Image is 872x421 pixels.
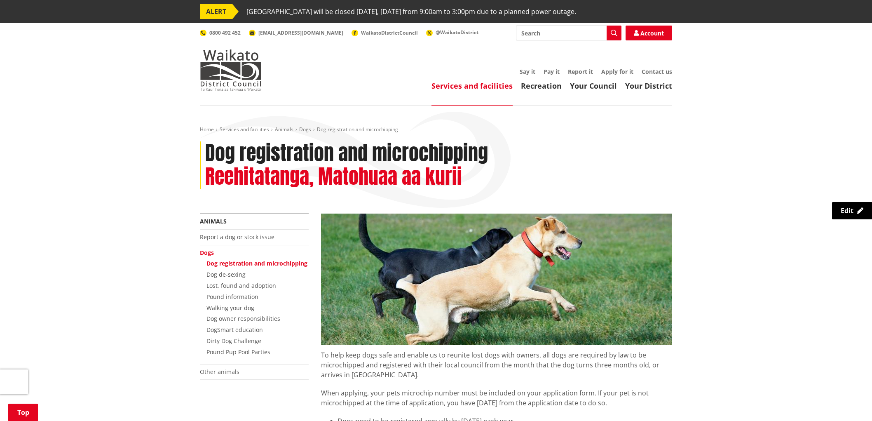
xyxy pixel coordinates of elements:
[361,29,418,36] span: WaikatoDistrictCouncil
[206,293,258,301] a: Pound information
[220,126,269,133] a: Services and facilities
[209,29,241,36] span: 0800 492 452
[200,217,227,225] a: Animals
[520,68,535,75] a: Say it
[521,81,562,91] a: Recreation
[436,29,478,36] span: @WaikatoDistrict
[275,126,293,133] a: Animals
[568,68,593,75] a: Report it
[258,29,343,36] span: [EMAIL_ADDRESS][DOMAIN_NAME]
[200,29,241,36] a: 0800 492 452
[200,49,262,91] img: Waikato District Council - Te Kaunihera aa Takiwaa o Waikato
[205,165,462,189] h2: Reehitatanga, Matohuaa aa kurii
[601,68,633,75] a: Apply for it
[544,68,560,75] a: Pay it
[206,259,307,267] a: Dog registration and microchipping
[205,141,488,165] h1: Dog registration and microchipping
[321,345,672,380] p: To help keep dogs safe and enable us to reunite lost dogs with owners, all dogs are required by l...
[206,326,263,334] a: DogSmart education
[431,81,513,91] a: Services and facilities
[516,26,621,40] input: Search input
[642,68,672,75] a: Contact us
[200,249,214,256] a: Dogs
[426,29,478,36] a: @WaikatoDistrict
[206,348,270,356] a: Pound Pup Pool Parties
[626,26,672,40] a: Account
[321,388,672,408] p: When applying, your pets microchip number must be included on your application form. If your pet ...
[206,315,280,322] a: Dog owner responsibilities
[625,81,672,91] a: Your District
[200,4,232,19] span: ALERT
[206,304,254,312] a: Walking your dog
[249,29,343,36] a: [EMAIL_ADDRESS][DOMAIN_NAME]
[570,81,617,91] a: Your Council
[200,126,672,133] nav: breadcrumb
[206,270,246,278] a: Dog de-sexing
[200,126,214,133] a: Home
[321,214,672,345] img: Register your dog
[206,282,276,289] a: Lost, found and adoption
[352,29,418,36] a: WaikatoDistrictCouncil
[200,368,239,376] a: Other animals
[206,337,261,345] a: Dirty Dog Challenge
[8,404,38,421] a: Top
[317,126,398,133] span: Dog registration and microchipping
[832,202,872,219] a: Edit
[246,4,576,19] span: [GEOGRAPHIC_DATA] will be closed [DATE], [DATE] from 9:00am to 3:00pm due to a planned power outage.
[299,126,311,133] a: Dogs
[841,206,853,215] span: Edit
[200,233,274,241] a: Report a dog or stock issue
